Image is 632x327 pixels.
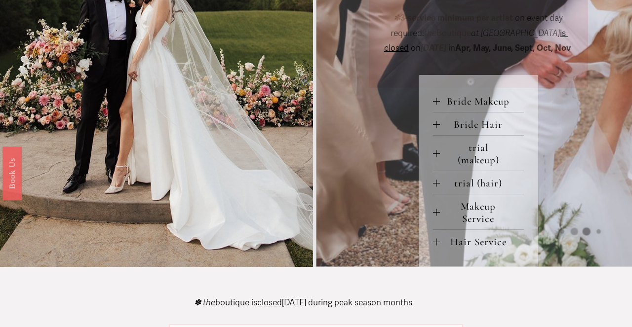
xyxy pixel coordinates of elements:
em: ✽ [394,13,400,23]
span: closed [257,297,282,308]
strong: 3-service minimum per artist [400,13,513,23]
span: trial (hair) [440,177,524,189]
em: [DATE] [421,43,446,53]
button: Makeup Service [433,194,524,229]
a: Book Us [2,146,22,200]
em: at [GEOGRAPHIC_DATA] [471,28,560,38]
span: in [446,43,573,53]
span: trial (makeup) [440,142,524,166]
button: trial (hair) [433,171,524,194]
button: trial (makeup) [433,136,524,171]
span: Bride Hair [440,118,524,131]
span: Hair Service [440,236,524,248]
button: Hair Service [433,230,524,253]
em: ✽ the [194,297,215,308]
button: Bride Hair [433,112,524,135]
span: Makeup Service [440,200,524,225]
span: Boutique [424,28,471,38]
span: Bride Makeup [440,95,524,108]
p: on [382,11,575,56]
span: on event day required. [391,13,565,38]
em: the [424,28,436,38]
p: boutique is [DATE] during peak season months [194,298,412,307]
button: Bride Makeup [433,89,524,112]
strong: Apr, May, June, Sept, Oct, Nov [455,43,571,53]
